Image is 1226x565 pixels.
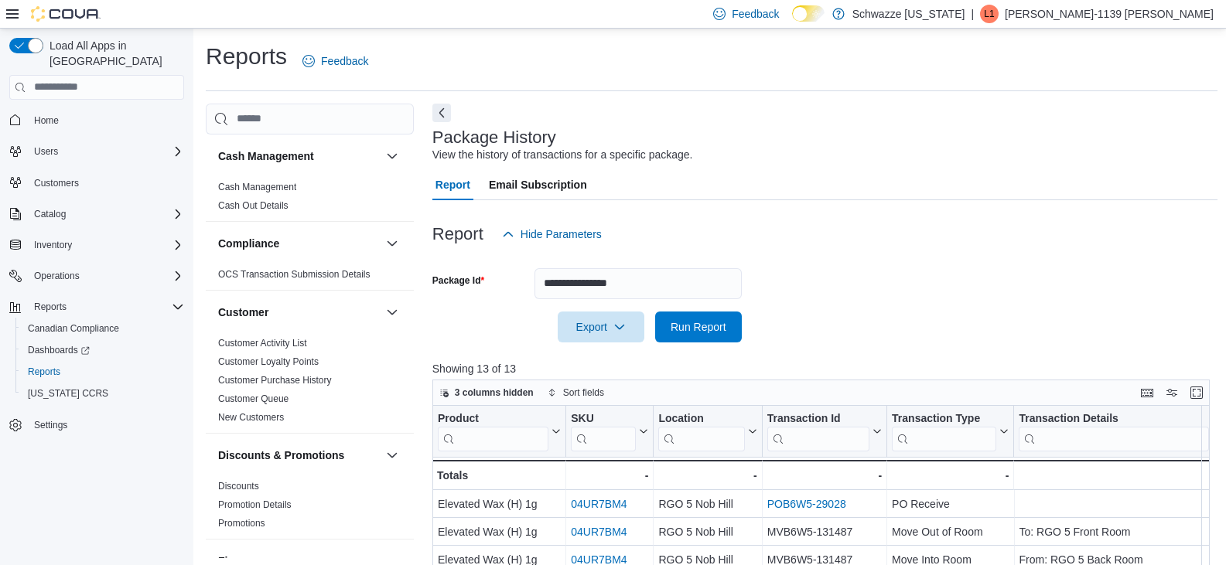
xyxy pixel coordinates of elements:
div: Move Out of Room [892,522,1009,541]
a: [US_STATE] CCRS [22,384,114,403]
button: Keyboard shortcuts [1138,383,1156,402]
span: Hide Parameters [521,226,602,242]
h3: Customer [218,305,268,320]
button: [US_STATE] CCRS [15,383,190,404]
div: - [1019,466,1221,485]
div: RGO 5 Nob Hill [658,522,756,541]
button: Display options [1163,383,1181,402]
div: Elevated Wax (H) 1g [438,495,561,513]
span: Discounts [218,480,259,492]
span: Canadian Compliance [22,319,184,338]
button: Reports [28,298,73,316]
div: Transaction Id [767,411,869,426]
div: Transaction Type [892,411,996,426]
button: Sort fields [541,383,610,402]
div: PO Receive [892,495,1009,513]
span: OCS Transaction Submission Details [218,268,371,281]
button: Customers [3,172,190,194]
button: Location [658,411,756,451]
span: Cash Out Details [218,199,289,212]
a: Customers [28,174,85,192]
span: Settings [28,415,184,434]
div: To: RGO 5 Front Room [1019,522,1221,541]
a: Home [28,111,65,130]
div: Discounts & Promotions [206,477,414,539]
span: Dashboards [22,341,184,359]
span: Customer Purchase History [218,374,332,386]
span: 3 columns hidden [455,386,534,399]
button: Catalog [3,203,190,225]
a: Customer Loyalty Points [218,356,319,367]
button: Catalog [28,205,72,223]
p: [PERSON_NAME]-1139 [PERSON_NAME] [1005,5,1214,23]
div: - [767,466,882,485]
div: View the history of transactions for a specific package. [432,147,693,163]
div: Totals [437,466,561,485]
span: Reports [34,301,67,313]
h3: Cash Management [218,148,314,164]
div: Transaction Id URL [767,411,869,451]
a: Customer Queue [218,393,289,404]
div: Loretta-1139 Chavez [980,5,999,23]
span: Promotions [218,517,265,529]
div: Compliance [206,265,414,290]
div: SKU URL [571,411,636,451]
span: Canadian Compliance [28,322,119,335]
button: Customer [218,305,380,320]
span: Users [28,142,184,161]
p: Showing 13 of 13 [432,361,1217,376]
h1: Reports [206,41,287,72]
button: Inventory [28,236,78,254]
button: Operations [28,267,86,285]
span: L1 [984,5,994,23]
button: Users [3,141,190,162]
div: Location [658,411,744,426]
span: Load All Apps in [GEOGRAPHIC_DATA] [43,38,184,69]
div: Cash Management [206,178,414,221]
button: Compliance [383,234,401,253]
img: Cova [31,6,101,22]
a: Reports [22,362,67,381]
span: Inventory [28,236,184,254]
span: Customer Loyalty Points [218,356,319,368]
button: Inventory [3,234,190,256]
button: Hide Parameters [496,219,608,250]
p: | [971,5,974,23]
button: Next [432,104,451,122]
span: New Customers [218,411,284,424]
button: 3 columns hidden [433,383,540,402]
button: Settings [3,414,190,436]
span: Home [28,111,184,130]
span: Users [34,145,58,158]
a: OCS Transaction Submission Details [218,269,371,280]
span: Report [435,169,470,200]
h3: Package History [432,128,556,147]
a: 04UR7BM4 [571,526,627,538]
button: Canadian Compliance [15,318,190,339]
label: Package Id [432,274,484,287]
div: Transaction Type [892,411,996,451]
button: Reports [15,361,190,383]
div: Product [438,411,548,426]
span: Operations [28,267,184,285]
span: Export [567,311,635,342]
a: New Customers [218,412,284,423]
h3: Discounts & Promotions [218,448,344,463]
a: Settings [28,416,73,434]
div: RGO 5 Nob Hill [658,495,756,513]
a: 04UR7BM4 [571,498,627,510]
span: Catalog [34,208,66,220]
a: Feedback [296,46,374,77]
div: Transaction Details [1019,411,1208,426]
nav: Complex example [9,103,184,477]
span: Feedback [732,6,779,22]
span: Reports [22,362,184,381]
a: Promotion Details [218,499,292,510]
div: - [892,466,1009,485]
span: Operations [34,270,80,282]
span: Home [34,114,59,127]
a: Promotions [218,518,265,529]
span: Reports [28,298,184,316]
div: Elevated Wax (H) 1g [438,522,561,541]
a: Canadian Compliance [22,319,125,338]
